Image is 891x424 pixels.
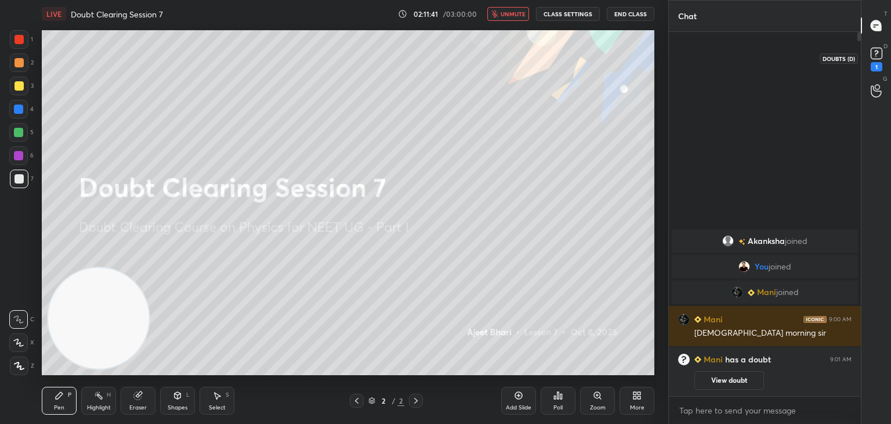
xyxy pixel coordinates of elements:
[757,288,776,297] span: Mani
[694,354,701,365] img: Learner_Badge_beginner_1_8b307cf2a0.svg
[694,316,701,323] img: Learner_Badge_beginner_1_8b307cf2a0.svg
[10,53,34,72] div: 2
[129,405,147,411] div: Eraser
[748,289,755,296] img: Learner_Badge_beginner_1_8b307cf2a0.svg
[487,7,529,21] button: unmute
[722,235,734,247] img: default.png
[785,236,807,246] span: joined
[226,392,229,398] div: S
[723,354,771,365] span: has a doubt
[883,74,888,83] p: G
[10,77,34,95] div: 3
[694,328,852,339] div: [DEMOGRAPHIC_DATA] morning sir
[87,405,111,411] div: Highlight
[186,392,190,398] div: L
[776,288,799,297] span: joined
[694,371,764,390] button: View doubt
[701,313,723,325] h6: Mani
[678,314,690,325] img: 565423bce1804622a7e2d3aa7163e05d.jpg
[884,9,888,18] p: T
[553,405,563,411] div: Poll
[607,7,654,21] button: End Class
[755,262,769,271] span: You
[10,30,33,49] div: 1
[669,1,706,31] p: Chat
[397,396,404,406] div: 2
[630,405,644,411] div: More
[731,286,743,298] img: 565423bce1804622a7e2d3aa7163e05d.jpg
[506,405,531,411] div: Add Slide
[71,9,163,20] h4: Doubt Clearing Session 7
[803,316,827,323] img: iconic-dark.1390631f.png
[829,316,852,323] div: 9:00 AM
[107,392,111,398] div: H
[392,397,395,404] div: /
[536,7,600,21] button: CLASS SETTINGS
[769,262,791,271] span: joined
[68,392,71,398] div: P
[209,405,226,411] div: Select
[738,261,750,272] img: 09770f7dbfa9441c9c3e57e13e3293d5.jpg
[10,170,34,188] div: 7
[54,405,64,411] div: Pen
[830,356,852,363] div: 9:01 AM
[738,239,745,245] img: no-rating-badge.077c3623.svg
[501,10,526,18] span: unmute
[883,42,888,51] p: D
[168,405,187,411] div: Shapes
[9,333,34,352] div: X
[10,357,34,375] div: Z
[871,62,882,71] div: 1
[378,397,389,404] div: 2
[669,227,861,397] div: grid
[9,310,34,329] div: C
[748,236,785,246] span: Akanksha
[9,146,34,165] div: 6
[590,405,606,411] div: Zoom
[820,53,858,64] div: Doubts (D)
[42,7,66,21] div: LIVE
[9,123,34,142] div: 5
[701,354,723,365] h6: Mani
[9,100,34,118] div: 4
